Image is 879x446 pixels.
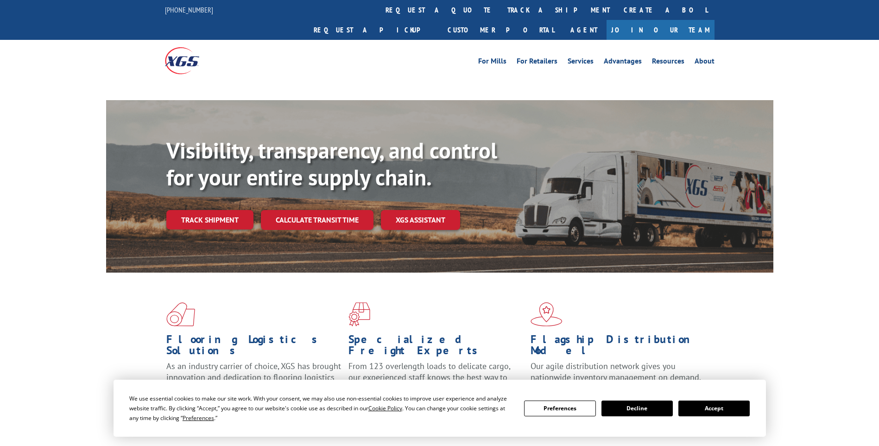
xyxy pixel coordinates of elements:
img: xgs-icon-flagship-distribution-model-red [531,302,563,326]
span: Our agile distribution network gives you nationwide inventory management on demand. [531,361,701,382]
button: Decline [601,401,673,416]
span: Cookie Policy [368,404,402,412]
a: About [695,57,715,68]
div: We use essential cookies to make our site work. With your consent, we may also use non-essential ... [129,394,513,423]
img: xgs-icon-focused-on-flooring-red [348,302,370,326]
b: Visibility, transparency, and control for your entire supply chain. [166,136,497,191]
span: As an industry carrier of choice, XGS has brought innovation and dedication to flooring logistics... [166,361,341,394]
p: From 123 overlength loads to delicate cargo, our experienced staff knows the best way to move you... [348,361,524,402]
a: Agent [561,20,607,40]
button: Preferences [524,401,595,416]
a: Calculate transit time [261,210,373,230]
a: Track shipment [166,210,253,229]
a: Resources [652,57,684,68]
a: For Retailers [517,57,557,68]
a: Services [568,57,594,68]
span: Preferences [183,414,214,422]
a: For Mills [478,57,506,68]
div: Cookie Consent Prompt [114,380,766,437]
a: [PHONE_NUMBER] [165,5,213,14]
a: Customer Portal [441,20,561,40]
img: xgs-icon-total-supply-chain-intelligence-red [166,302,195,326]
h1: Specialized Freight Experts [348,334,524,361]
a: Join Our Team [607,20,715,40]
a: Advantages [604,57,642,68]
button: Accept [678,401,750,416]
a: XGS ASSISTANT [381,210,460,230]
h1: Flooring Logistics Solutions [166,334,341,361]
h1: Flagship Distribution Model [531,334,706,361]
a: Request a pickup [307,20,441,40]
